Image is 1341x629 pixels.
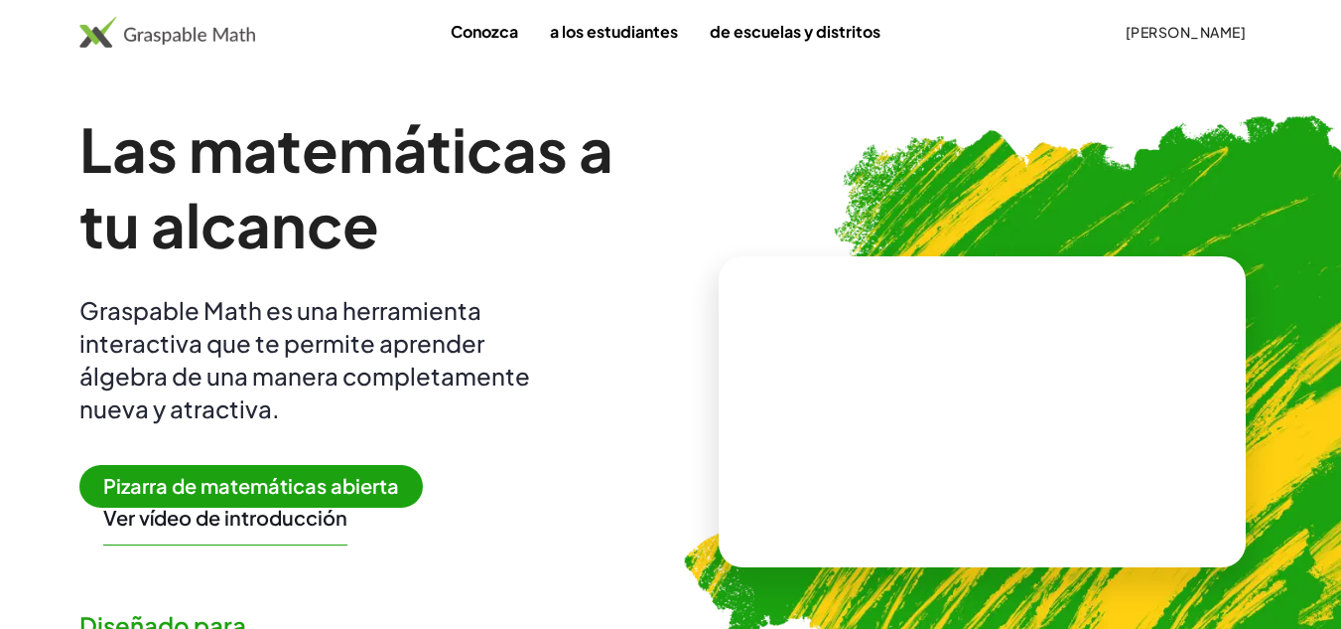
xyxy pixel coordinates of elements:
[79,477,439,498] a: Pizarra de matemáticas abierta
[1109,14,1262,50] button: [PERSON_NAME]
[79,295,530,423] font: Graspable Math es una herramienta interactiva que te permite aprender álgebra de una manera compl...
[103,505,347,530] font: Ver vídeo de introducción
[534,13,694,50] a: a los estudiantes
[103,505,347,531] button: Ver vídeo de introducción
[1126,23,1246,41] font: [PERSON_NAME]
[550,21,678,42] font: a los estudiantes
[79,111,613,261] font: Las matemáticas a tu alcance
[833,337,1131,486] video: ¿Qué es esto? Es notación matemática dinámica. Esta notación desempeña un papel fundamental en có...
[694,13,896,50] a: de escuelas y distritos
[710,21,880,42] font: de escuelas y distritos
[435,13,534,50] a: Conozca
[103,473,399,498] font: Pizarra de matemáticas abierta
[451,21,518,42] font: Conozca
